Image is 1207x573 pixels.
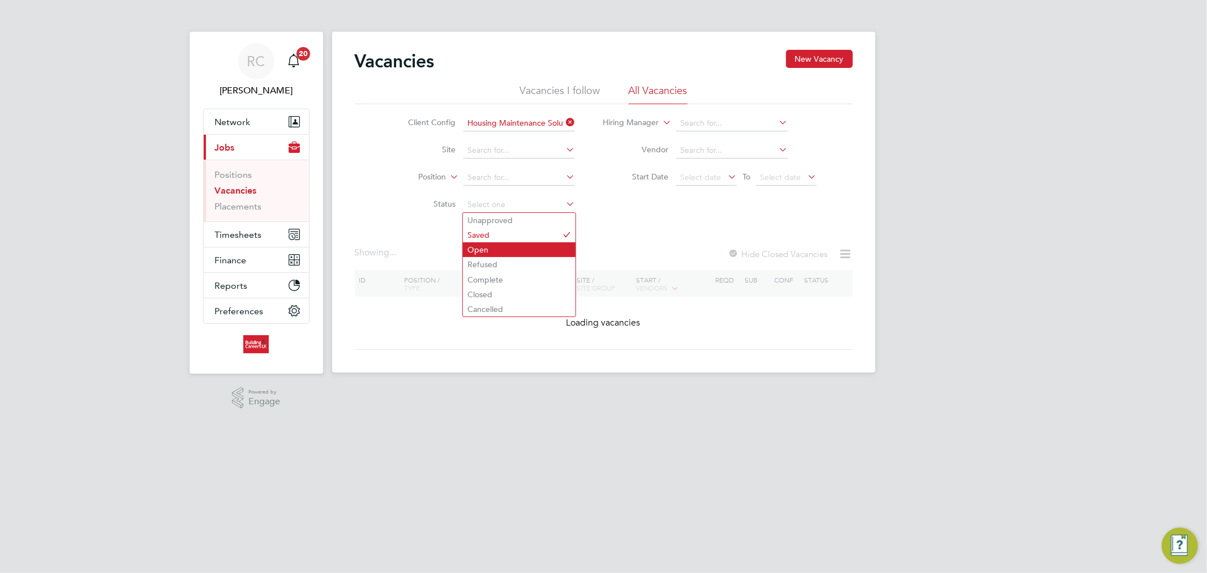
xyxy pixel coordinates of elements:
[355,50,435,72] h2: Vacancies
[232,387,280,409] a: Powered byEngage
[204,298,309,323] button: Preferences
[463,257,575,272] li: Refused
[215,306,264,317] span: Preferences
[1162,528,1198,564] button: Engage Resource Center
[463,170,575,186] input: Search for...
[215,169,252,180] a: Positions
[243,335,269,353] img: buildingcareersuk-logo-retina.png
[520,84,600,104] li: Vacancies I follow
[728,249,828,259] label: Hide Closed Vacancies
[786,50,853,68] button: New Vacancy
[739,169,754,184] span: To
[247,54,265,69] span: RC
[390,199,456,209] label: Status
[215,185,257,196] a: Vacancies
[215,201,262,212] a: Placements
[190,32,323,374] nav: Main navigation
[203,43,310,97] a: RC[PERSON_NAME]
[463,116,575,131] input: Search for...
[629,84,688,104] li: All Vacancies
[203,335,310,353] a: Go to home page
[204,273,309,298] button: Reports
[676,116,788,131] input: Search for...
[463,287,575,302] li: Closed
[248,397,280,407] span: Engage
[215,255,247,266] span: Finance
[463,302,575,317] li: Cancelled
[594,117,659,129] label: Hiring Manager
[463,272,575,287] li: Complete
[215,280,248,291] span: Reports
[390,247,397,258] span: ...
[463,197,575,213] input: Select one
[463,143,575,159] input: Search for...
[603,144,668,155] label: Vendor
[297,47,310,61] span: 20
[463,213,575,228] li: Unapproved
[676,143,788,159] input: Search for...
[203,84,310,97] span: Rhys Cook
[680,172,721,182] span: Select date
[463,242,575,257] li: Open
[390,117,456,127] label: Client Config
[381,172,446,183] label: Position
[204,160,309,221] div: Jobs
[204,109,309,134] button: Network
[204,247,309,272] button: Finance
[760,172,801,182] span: Select date
[215,117,251,127] span: Network
[603,172,668,182] label: Start Date
[282,43,305,79] a: 20
[390,144,456,155] label: Site
[355,247,399,259] div: Showing
[463,228,575,242] li: Saved
[248,387,280,397] span: Powered by
[204,222,309,247] button: Timesheets
[215,142,235,153] span: Jobs
[215,229,262,240] span: Timesheets
[204,135,309,160] button: Jobs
